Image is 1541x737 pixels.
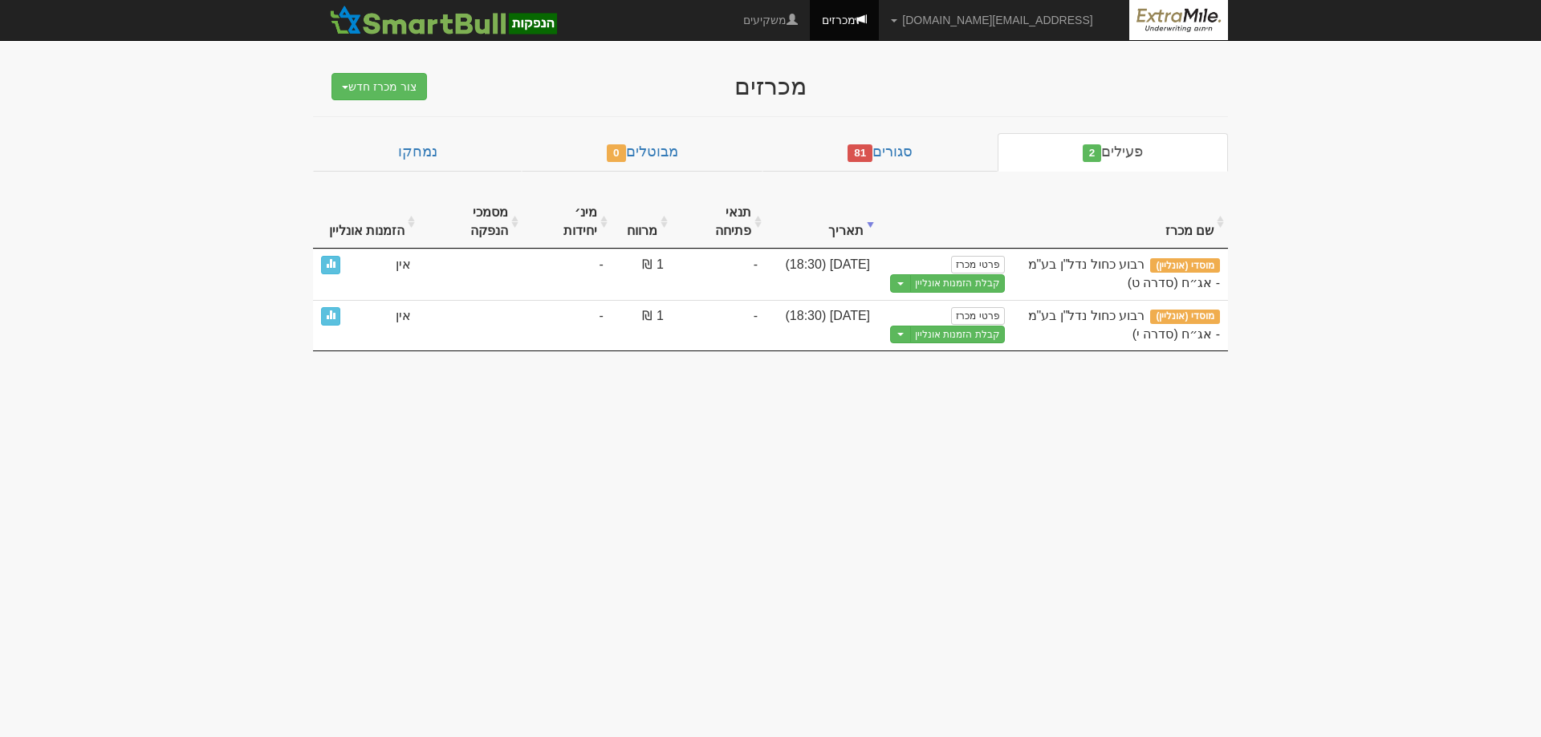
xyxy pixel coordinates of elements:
[313,133,522,172] a: נמחקו
[457,73,1084,99] div: מכרזים
[1083,144,1102,162] span: 2
[325,4,561,36] img: SmartBull Logo
[331,73,427,100] button: צור מכרז חדש
[762,133,998,172] a: סגורים
[522,133,762,172] a: מבוטלים
[612,196,672,249] th: מרווח : activate to sort column ascending
[396,256,411,274] span: אין
[672,196,766,249] th: תנאי פתיחה : activate to sort column ascending
[522,196,611,249] th: מינ׳ יחידות : activate to sort column ascending
[612,249,672,300] td: 1 ₪
[396,307,411,326] span: אין
[910,326,1005,344] a: קבלת הזמנות אונליין
[672,249,766,300] td: -
[607,144,626,162] span: 0
[1150,310,1220,324] span: מוסדי (אונליין)
[998,133,1228,172] a: פעילים
[910,274,1005,293] a: קבלת הזמנות אונליין
[951,307,1004,325] a: פרטי מכרז
[522,300,611,351] td: -
[766,249,878,300] td: [DATE] (18:30)
[1028,309,1220,341] span: רבוע כחול נדל"ן בע"מ - אג״ח (סדרה י)
[848,144,872,162] span: 81
[1150,258,1220,273] span: מוסדי (אונליין)
[1028,257,1220,290] span: רבוע כחול נדל"ן בע"מ - אג״ח (סדרה ט)
[313,196,419,249] th: הזמנות אונליין : activate to sort column ascending
[951,256,1004,273] a: פרטי מכרז
[1013,196,1228,249] th: שם מכרז : activate to sort column ascending
[766,300,878,351] td: [DATE] (18:30)
[419,196,522,249] th: מסמכי הנפקה : activate to sort column ascending
[612,300,672,351] td: 1 ₪
[522,249,611,300] td: -
[672,300,766,351] td: -
[766,196,878,249] th: תאריך : activate to sort column ascending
